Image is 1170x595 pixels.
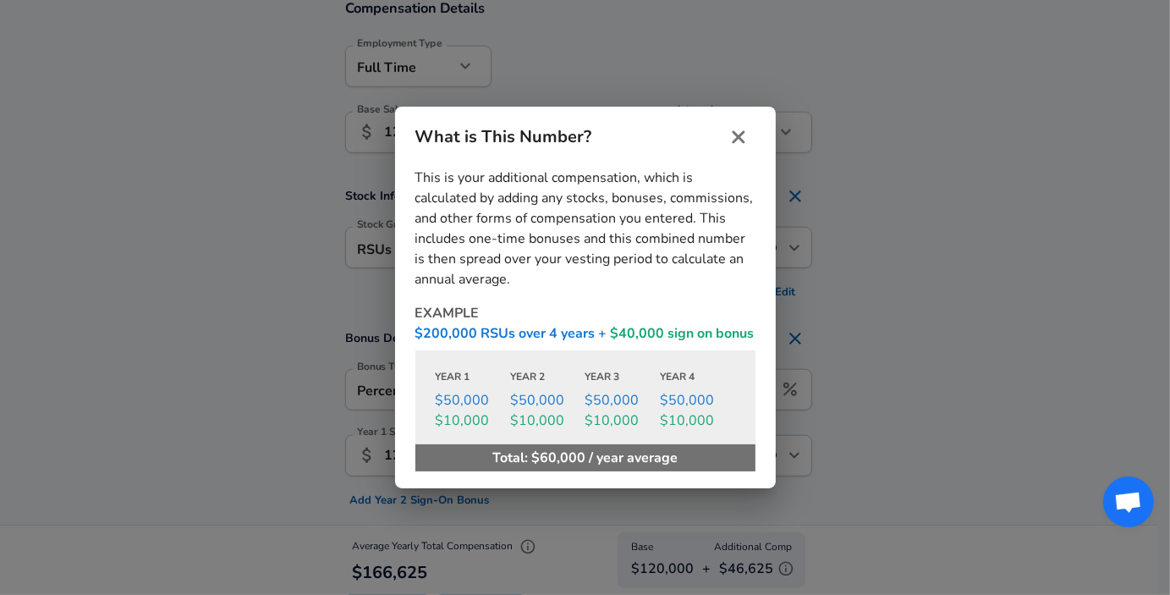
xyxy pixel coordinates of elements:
span: Year 4 [660,370,695,383]
div: Open chat [1103,477,1154,527]
p: $50,000 [436,390,511,410]
span: Year 3 [585,370,620,383]
p: $10,000 [436,410,511,431]
p: $50,000 [660,390,735,410]
span: Year 2 [510,370,545,383]
p: $50,000 [510,390,585,410]
p: This is your additional compensation, which is calculated by adding any stocks, bonuses, commissi... [415,168,755,289]
p: $10,000 [585,410,661,431]
span: $40,000 sign on bonus [607,324,755,343]
p: EXAMPLE [415,303,755,323]
h6: What is This Number? [415,124,699,151]
p: Total: $60,000 / year average [415,444,755,471]
p: $10,000 [660,410,735,431]
button: close [722,120,755,154]
p: $10,000 [510,410,585,431]
p: $50,000 [585,390,661,410]
span: $200,000 RSUs over 4 years + [415,324,607,343]
span: Year 1 [436,370,470,383]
